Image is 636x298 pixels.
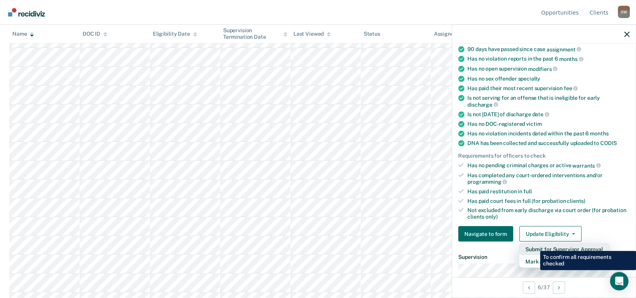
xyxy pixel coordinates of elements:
[467,198,629,204] div: Has paid court fees in full (for probation
[153,31,197,37] div: Eligibility Date
[467,65,629,72] div: Has no open supervision
[8,8,45,16] img: Recidiviz
[467,46,629,53] div: 90 days have passed since case
[293,31,331,37] div: Last Viewed
[83,31,107,37] div: DOC ID
[600,140,616,146] span: CODIS
[567,198,585,204] span: clients)
[458,226,516,242] a: Navigate to form link
[547,46,581,52] span: assignment
[467,85,629,92] div: Has paid their most recent supervision
[467,75,629,82] div: Has no sex offender
[564,85,578,91] span: fee
[523,188,532,194] span: full
[467,95,629,108] div: Is not serving for an offense that is ineligible for early
[518,75,540,81] span: specialty
[559,56,583,62] span: months
[452,277,636,297] div: 6 / 37
[523,281,535,293] button: Previous Opportunity
[590,130,608,137] span: months
[458,226,513,242] button: Navigate to form
[467,179,507,185] span: programming
[618,6,630,18] div: S W
[467,188,629,194] div: Has paid restitution in
[467,121,629,127] div: Has no DOC-registered
[467,130,629,137] div: Has no violation incidents dated within the past 6
[12,31,34,37] div: Name
[485,214,497,220] span: only)
[519,243,609,268] div: Dropdown Menu
[467,207,629,220] div: Not excluded from early discharge via court order (for probation clients
[467,111,629,118] div: Is not [DATE] of discharge
[364,31,380,37] div: Status
[458,254,629,260] dt: Supervision
[572,162,601,168] span: warrants
[610,272,628,290] div: Open Intercom Messenger
[526,121,542,127] span: victim
[467,172,629,185] div: Has completed any court-ordered interventions and/or
[618,6,630,18] button: Profile dropdown button
[519,255,609,268] button: Mark as Ineligible
[458,153,629,159] div: Requirements for officers to check
[528,66,558,72] span: modifiers
[519,243,609,255] button: Submit for Supervisor Approval
[467,56,629,63] div: Has no violation reports in the past 6
[434,31,470,37] div: Assigned to
[532,111,549,117] span: date
[223,27,287,40] div: Supervision Termination Date
[467,140,629,147] div: DNA has been collected and successfully uploaded to
[467,101,498,107] span: discharge
[467,162,629,169] div: Has no pending criminal charges or active
[519,226,581,242] button: Update Eligibility
[553,281,565,293] button: Next Opportunity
